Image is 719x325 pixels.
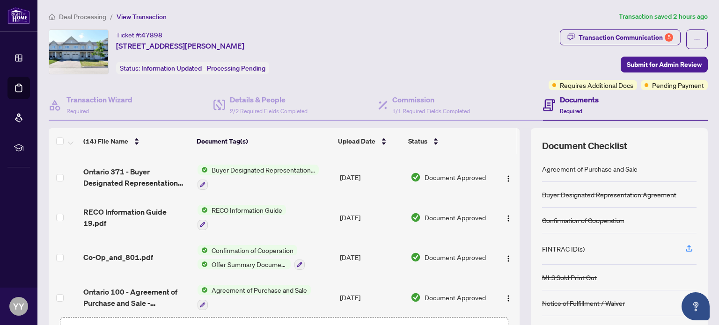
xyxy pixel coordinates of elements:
div: FINTRAC ID(s) [542,244,585,254]
span: Required [66,108,89,115]
span: [STREET_ADDRESS][PERSON_NAME] [116,40,244,51]
div: 5 [665,33,673,42]
span: Document Approved [425,252,486,262]
span: Document Approved [425,172,486,182]
button: Logo [501,290,516,305]
div: Transaction Communication [579,30,673,45]
button: Status IconRECO Information Guide [198,205,286,230]
h4: Transaction Wizard [66,94,132,105]
span: 1/1 Required Fields Completed [392,108,470,115]
td: [DATE] [336,197,407,238]
span: Document Checklist [542,139,627,152]
span: 2/2 Required Fields Completed [230,108,308,115]
img: logo [7,7,30,24]
div: MLS Sold Print Out [542,272,597,282]
img: Document Status [411,172,421,182]
article: Transaction saved 2 hours ago [619,11,708,22]
span: Ontario 100 - Agreement of Purchase and Sale - Residential 2 1 1.pdf [83,286,190,309]
th: Upload Date [334,128,404,154]
th: Document Tag(s) [193,128,335,154]
span: Status [408,136,427,146]
button: Submit for Admin Review [621,57,708,72]
div: Status: [116,62,269,74]
span: View Transaction [117,13,167,21]
h4: Details & People [230,94,308,105]
button: Logo [501,250,516,265]
span: Buyer Designated Representation Agreement [208,165,319,175]
td: [DATE] [336,238,407,278]
span: Ontario 371 - Buyer Designated Representation Agreement - Authority for Purchase or Lease 6.pdf [83,166,190,188]
span: Document Approved [425,292,486,303]
img: Status Icon [198,165,208,175]
h4: Documents [560,94,599,105]
img: Document Status [411,292,421,303]
span: home [49,14,55,20]
span: 47898 [141,31,162,39]
span: Document Approved [425,212,486,223]
li: / [110,11,113,22]
span: Co-Op_and_801.pdf [83,252,153,263]
img: Logo [505,215,512,222]
img: Document Status [411,252,421,262]
div: Notice of Fulfillment / Waiver [542,298,625,308]
td: [DATE] [336,157,407,197]
span: YY [13,300,24,313]
td: [DATE] [336,277,407,318]
button: Transaction Communication5 [560,29,681,45]
img: Logo [505,175,512,182]
span: (14) File Name [83,136,128,146]
button: Logo [501,210,516,225]
img: Status Icon [198,245,208,255]
img: Status Icon [198,285,208,295]
span: RECO Information Guide [208,205,286,215]
h4: Commission [392,94,470,105]
img: Logo [505,295,512,302]
div: Confirmation of Cooperation [542,215,624,225]
span: Offer Summary Document [208,259,291,269]
div: Agreement of Purchase and Sale [542,164,638,174]
img: Document Status [411,212,421,223]
img: Status Icon [198,259,208,269]
span: Requires Additional Docs [560,80,633,90]
span: Information Updated - Processing Pending [141,64,265,72]
div: Ticket #: [116,29,162,40]
img: IMG-X12194688_1.jpg [49,30,108,74]
div: Buyer Designated Representation Agreement [542,189,676,200]
span: Agreement of Purchase and Sale [208,285,311,295]
button: Open asap [682,292,710,320]
button: Logo [501,170,516,185]
span: Pending Payment [652,80,704,90]
span: Confirmation of Cooperation [208,245,297,255]
span: ellipsis [694,36,700,43]
span: Upload Date [338,136,375,146]
span: Deal Processing [59,13,106,21]
span: Submit for Admin Review [627,57,702,72]
img: Status Icon [198,205,208,215]
button: Status IconAgreement of Purchase and Sale [198,285,311,310]
th: Status [404,128,492,154]
span: Required [560,108,582,115]
button: Status IconBuyer Designated Representation Agreement [198,165,319,190]
img: Logo [505,255,512,262]
button: Status IconConfirmation of CooperationStatus IconOffer Summary Document [198,245,305,270]
span: RECO Information Guide 19.pdf [83,206,190,229]
th: (14) File Name [80,128,193,154]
